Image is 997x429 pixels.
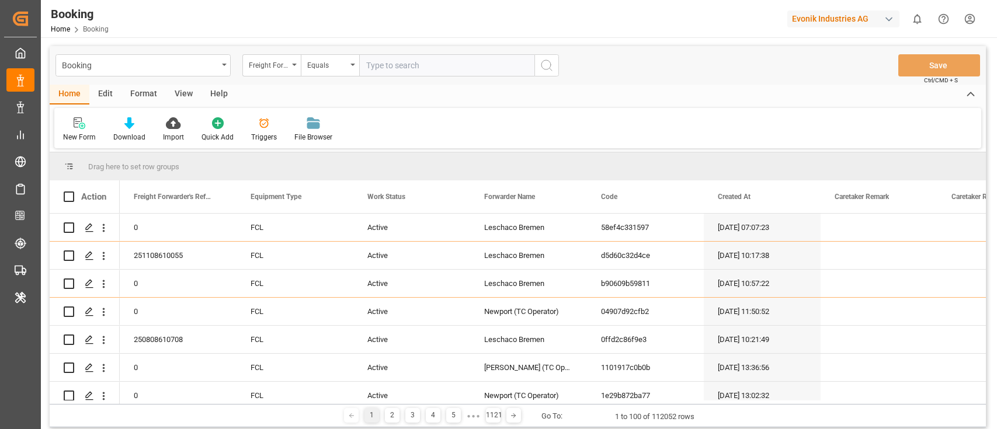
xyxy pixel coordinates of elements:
[353,242,470,269] div: Active
[470,298,587,325] div: Newport (TC Operator)
[534,54,559,76] button: search button
[470,354,587,381] div: [PERSON_NAME] (TC Operator)
[704,242,821,269] div: [DATE] 10:17:38
[237,214,353,241] div: FCL
[294,132,332,142] div: File Browser
[50,242,120,270] div: Press SPACE to select this row.
[470,382,587,409] div: Newport (TC Operator)
[587,214,704,241] div: 58ef4c331597
[587,242,704,269] div: d5d60c32d4ce
[55,54,231,76] button: open menu
[50,298,120,326] div: Press SPACE to select this row.
[470,326,587,353] div: Leschaco Bremen
[237,326,353,353] div: FCL
[470,270,587,297] div: Leschaco Bremen
[704,382,821,409] div: [DATE] 13:02:32
[353,270,470,297] div: Active
[202,132,234,142] div: Quick Add
[359,54,534,76] input: Type to search
[704,326,821,353] div: [DATE] 10:21:49
[353,298,470,325] div: Active
[63,132,96,142] div: New Form
[405,408,420,423] div: 3
[601,193,617,201] span: Code
[89,85,121,104] div: Edit
[120,298,237,325] div: 0
[587,354,704,381] div: 1101917c0b0b
[50,214,120,242] div: Press SPACE to select this row.
[467,411,480,420] div: ● ● ●
[120,242,237,269] div: 251108610055
[120,270,237,297] div: 0
[470,242,587,269] div: Leschaco Bremen
[587,382,704,409] div: 1e29b872ba77
[835,193,889,201] span: Caretaker Remark
[237,382,353,409] div: FCL
[704,270,821,297] div: [DATE] 10:57:22
[120,354,237,381] div: 0
[930,6,957,32] button: Help Center
[587,298,704,325] div: 04907d92cfb2
[202,85,237,104] div: Help
[587,326,704,353] div: 0ffd2c86f9e3
[121,85,166,104] div: Format
[307,57,347,71] div: Equals
[51,25,70,33] a: Home
[81,191,106,202] div: Action
[470,214,587,241] div: Leschaco Bremen
[353,214,470,241] div: Active
[249,57,289,71] div: Freight Forwarder's Reference No.
[587,270,704,297] div: b90609b59811
[301,54,359,76] button: open menu
[718,193,751,201] span: Created At
[50,326,120,354] div: Press SPACE to select this row.
[353,326,470,353] div: Active
[237,270,353,297] div: FCL
[353,382,470,409] div: Active
[50,354,120,382] div: Press SPACE to select this row.
[704,214,821,241] div: [DATE] 07:07:23
[50,270,120,298] div: Press SPACE to select this row.
[51,5,109,23] div: Booking
[113,132,145,142] div: Download
[924,76,958,85] span: Ctrl/CMD + S
[787,8,904,30] button: Evonik Industries AG
[541,410,562,422] div: Go To:
[134,193,212,201] span: Freight Forwarder's Reference No.
[898,54,980,76] button: Save
[62,57,218,72] div: Booking
[446,408,461,423] div: 5
[367,193,405,201] span: Work Status
[242,54,301,76] button: open menu
[237,242,353,269] div: FCL
[426,408,440,423] div: 4
[251,193,301,201] span: Equipment Type
[163,132,184,142] div: Import
[88,162,179,171] span: Drag here to set row groups
[704,298,821,325] div: [DATE] 11:50:52
[704,354,821,381] div: [DATE] 13:36:56
[50,85,89,104] div: Home
[120,382,237,409] div: 0
[615,411,694,423] div: 1 to 100 of 112052 rows
[120,326,237,353] div: 250808610708
[50,382,120,410] div: Press SPACE to select this row.
[484,193,535,201] span: Forwarder Name
[237,298,353,325] div: FCL
[486,408,501,423] div: 1121
[904,6,930,32] button: show 0 new notifications
[385,408,400,423] div: 2
[120,214,237,241] div: 0
[166,85,202,104] div: View
[251,132,277,142] div: Triggers
[353,354,470,381] div: Active
[364,408,379,423] div: 1
[787,11,899,27] div: Evonik Industries AG
[237,354,353,381] div: FCL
